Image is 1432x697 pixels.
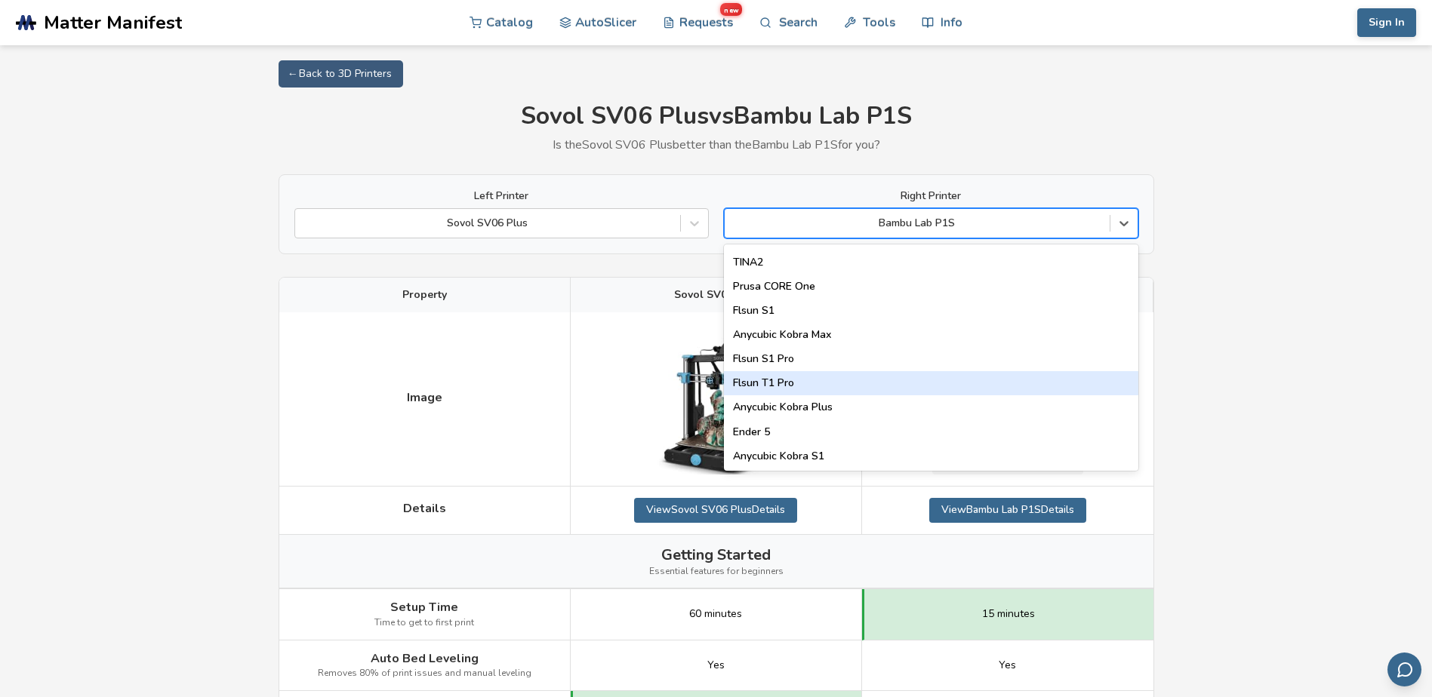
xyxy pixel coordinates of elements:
div: Prusa CORE One [724,275,1138,299]
input: Sovol SV06 Plus [303,217,306,229]
span: Time to get to first print [374,618,474,628]
div: Anycubic Kobra Max [724,323,1138,347]
span: Removes 80% of print issues and manual leveling [318,668,531,679]
div: Flsun S1 Pro [724,347,1138,371]
span: Image [407,391,442,404]
span: Setup Time [390,600,458,614]
span: Yes [707,659,725,671]
p: Is the Sovol SV06 Plus better than the Bambu Lab P1S for you? [279,138,1154,152]
span: 60 minutes [689,608,742,620]
span: Essential features for beginners [649,567,784,577]
button: Sign In [1357,8,1416,37]
span: new [720,3,742,16]
label: Left Printer [294,190,709,202]
a: ViewBambu Lab P1SDetails [929,498,1086,522]
a: ← Back to 3D Printers [279,60,403,88]
span: Auto Bed Leveling [371,652,479,665]
div: TINA2 [724,250,1138,275]
img: Sovol SV06 Plus [640,324,791,474]
button: Send feedback via email [1387,652,1421,686]
h1: Sovol SV06 Plus vs Bambu Lab P1S [279,103,1154,130]
span: Yes [999,659,1016,671]
div: Anycubic Kobra Plus [724,395,1138,419]
span: Property [402,289,447,301]
label: Right Printer [724,190,1138,202]
span: 15 minutes [982,608,1035,620]
span: Matter Manifest [44,12,182,33]
div: Ender 5 [724,420,1138,444]
div: Anycubic Kobra S1 [724,444,1138,468]
div: Flsun S1 [724,299,1138,323]
span: Getting Started [661,546,771,563]
a: ViewSovol SV06 PlusDetails [634,498,797,522]
span: Details [403,502,446,515]
input: Bambu Lab P1SFlashforge Adventurer 4 ProPrusa MiniQIDI X-CF ProQIDI X-Max 3QIDI X-Plus 3QIDI X-Pl... [732,217,735,229]
div: Flsun T1 Pro [724,371,1138,395]
span: Sovol SV06 Plus [674,289,758,301]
